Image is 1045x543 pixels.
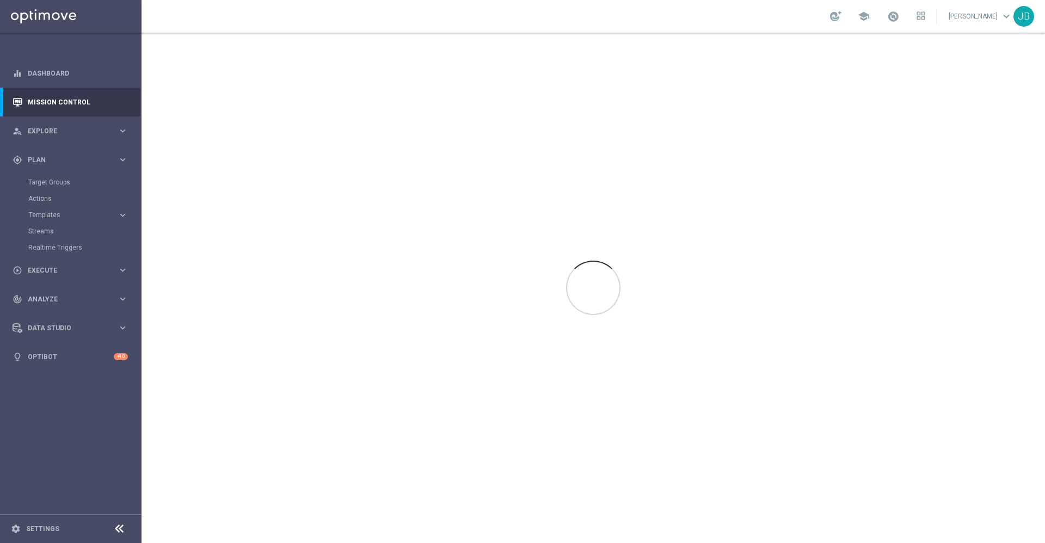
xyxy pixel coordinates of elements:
i: track_changes [13,294,22,304]
div: Target Groups [28,174,140,190]
div: Dashboard [13,59,128,88]
i: person_search [13,126,22,136]
i: keyboard_arrow_right [118,323,128,333]
div: Analyze [13,294,118,304]
button: equalizer Dashboard [12,69,128,78]
a: Dashboard [28,59,128,88]
button: person_search Explore keyboard_arrow_right [12,127,128,135]
div: Templates [28,207,140,223]
div: Execute [13,266,118,275]
button: play_circle_outline Execute keyboard_arrow_right [12,266,128,275]
span: keyboard_arrow_down [1000,10,1012,22]
div: JB [1013,6,1034,27]
span: Analyze [28,296,118,303]
div: Optibot [13,342,128,371]
div: Plan [13,155,118,165]
div: Streams [28,223,140,239]
div: Templates [29,212,118,218]
i: play_circle_outline [13,266,22,275]
i: keyboard_arrow_right [118,294,128,304]
i: keyboard_arrow_right [118,210,128,220]
button: Data Studio keyboard_arrow_right [12,324,128,332]
a: Realtime Triggers [28,243,113,252]
div: Data Studio [13,323,118,333]
a: Optibot [28,342,114,371]
span: Execute [28,267,118,274]
button: track_changes Analyze keyboard_arrow_right [12,295,128,304]
i: lightbulb [13,352,22,362]
span: school [858,10,870,22]
button: lightbulb Optibot +10 [12,353,128,361]
i: keyboard_arrow_right [118,155,128,165]
a: Actions [28,194,113,203]
a: [PERSON_NAME]keyboard_arrow_down [948,8,1013,24]
span: Templates [29,212,107,218]
a: Streams [28,227,113,236]
div: Actions [28,190,140,207]
div: Realtime Triggers [28,239,140,256]
a: Target Groups [28,178,113,187]
a: Mission Control [28,88,128,116]
span: Data Studio [28,325,118,331]
span: Explore [28,128,118,134]
span: Plan [28,157,118,163]
button: gps_fixed Plan keyboard_arrow_right [12,156,128,164]
div: Explore [13,126,118,136]
div: +10 [114,353,128,360]
a: Settings [26,526,59,532]
i: keyboard_arrow_right [118,126,128,136]
i: keyboard_arrow_right [118,265,128,275]
i: gps_fixed [13,155,22,165]
i: equalizer [13,69,22,78]
button: Mission Control [12,98,128,107]
div: Mission Control [13,88,128,116]
i: settings [11,524,21,534]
